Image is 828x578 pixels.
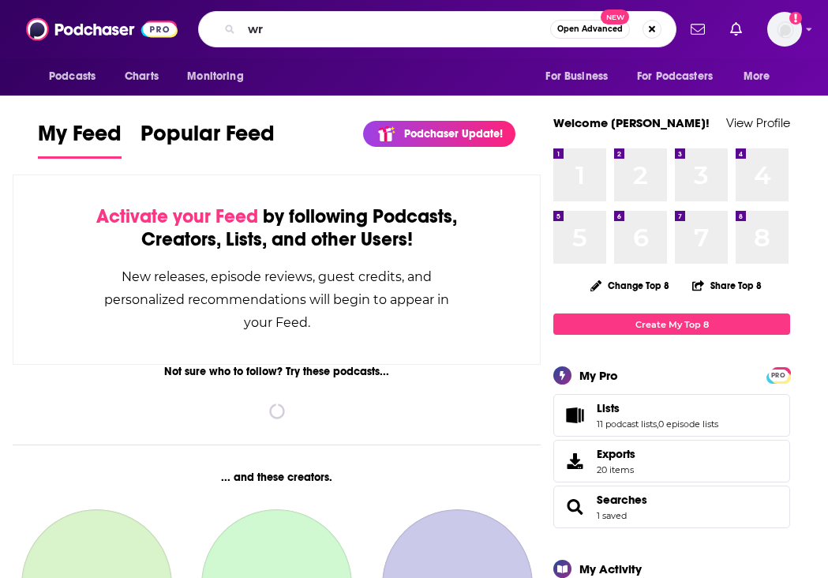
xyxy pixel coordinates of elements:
[198,11,676,47] div: Search podcasts, credits, & more...
[38,62,116,92] button: open menu
[534,62,628,92] button: open menu
[38,120,122,159] a: My Feed
[597,401,718,415] a: Lists
[557,25,623,33] span: Open Advanced
[579,561,642,576] div: My Activity
[597,401,620,415] span: Lists
[140,120,275,156] span: Popular Feed
[601,9,629,24] span: New
[242,17,550,42] input: Search podcasts, credits, & more...
[767,12,802,47] img: User Profile
[553,486,790,528] span: Searches
[627,62,736,92] button: open menu
[49,66,96,88] span: Podcasts
[553,394,790,437] span: Lists
[744,66,770,88] span: More
[769,370,788,381] span: PRO
[597,418,657,430] a: 11 podcast lists
[559,450,590,472] span: Exports
[789,12,802,24] svg: Add a profile image
[187,66,243,88] span: Monitoring
[114,62,168,92] a: Charts
[13,471,541,484] div: ... and these creators.
[125,66,159,88] span: Charts
[767,12,802,47] button: Show profile menu
[597,447,635,461] span: Exports
[579,368,618,383] div: My Pro
[545,66,608,88] span: For Business
[597,493,647,507] a: Searches
[658,418,718,430] a: 0 episode lists
[767,12,802,47] span: Logged in as eringalloway
[13,365,541,378] div: Not sure who to follow? Try these podcasts...
[553,313,790,335] a: Create My Top 8
[26,14,178,44] img: Podchaser - Follow, Share and Rate Podcasts
[684,16,711,43] a: Show notifications dropdown
[553,115,710,130] a: Welcome [PERSON_NAME]!
[559,496,590,518] a: Searches
[597,510,627,521] a: 1 saved
[559,404,590,426] a: Lists
[691,270,762,301] button: Share Top 8
[176,62,264,92] button: open menu
[38,120,122,156] span: My Feed
[657,418,658,430] span: ,
[724,16,748,43] a: Show notifications dropdown
[732,62,790,92] button: open menu
[404,127,503,141] p: Podchaser Update!
[553,440,790,482] a: Exports
[726,115,790,130] a: View Profile
[96,205,258,228] span: Activate your Feed
[92,205,461,251] div: by following Podcasts, Creators, Lists, and other Users!
[637,66,713,88] span: For Podcasters
[769,369,788,381] a: PRO
[597,464,635,475] span: 20 items
[550,20,630,39] button: Open AdvancedNew
[92,265,461,334] div: New releases, episode reviews, guest credits, and personalized recommendations will begin to appe...
[140,120,275,159] a: Popular Feed
[581,276,679,295] button: Change Top 8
